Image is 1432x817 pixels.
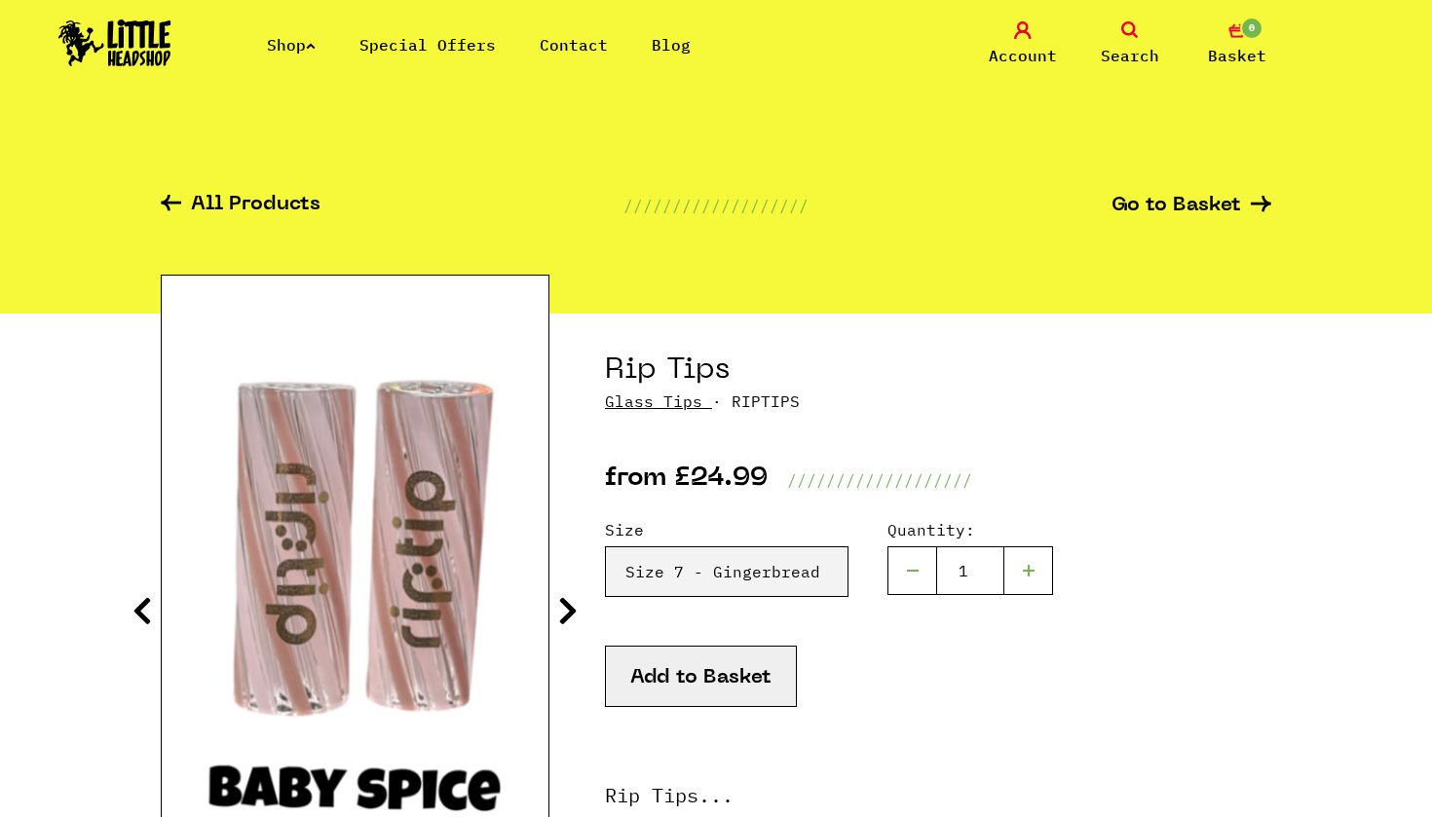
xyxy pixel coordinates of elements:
a: Go to Basket [1112,196,1271,216]
span: 0 [1240,17,1263,40]
a: Search [1081,21,1179,67]
button: Add to Basket [605,646,797,707]
a: All Products [161,195,320,217]
a: Glass Tips [605,391,702,411]
a: Contact [540,35,608,55]
p: · RIPTIPS [605,390,1271,413]
p: /////////////////// [623,194,809,217]
h1: Rip Tips [605,353,1271,390]
p: /////////////////// [787,468,972,492]
label: Size [605,518,848,541]
span: Basket [1208,44,1266,67]
p: from £24.99 [605,468,768,492]
img: Little Head Shop Logo [58,19,171,66]
span: Search [1101,44,1159,67]
label: Quantity: [887,518,1053,541]
span: Account [989,44,1057,67]
a: Special Offers [359,35,496,55]
input: 1 [936,546,1004,595]
a: 0 Basket [1188,21,1286,67]
a: Shop [267,35,316,55]
a: Blog [652,35,691,55]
